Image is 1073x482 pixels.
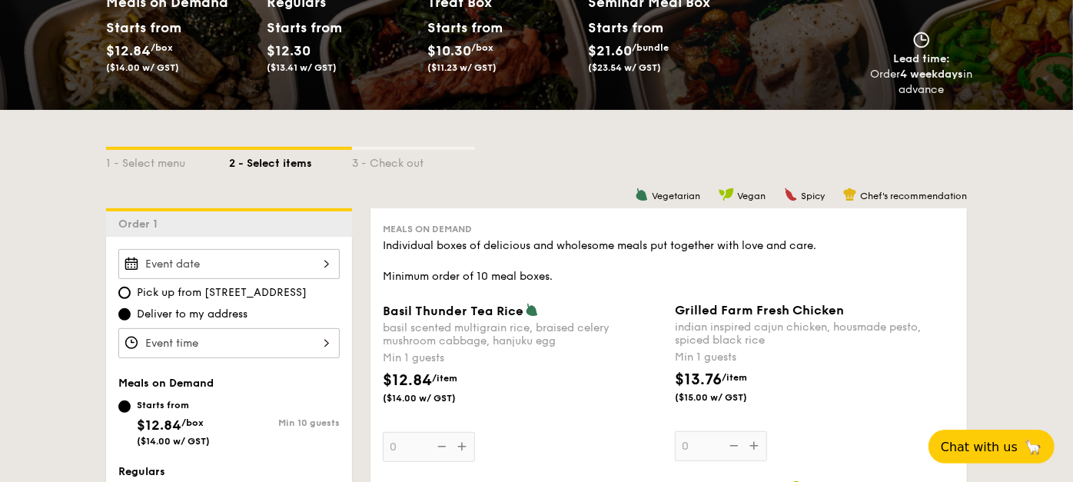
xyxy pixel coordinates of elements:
[383,321,663,347] div: basil scented multigrain rice, braised celery mushroom cabbage, hanjuku egg
[1024,438,1042,456] span: 🦙
[118,287,131,299] input: Pick up from [STREET_ADDRESS]
[910,32,933,48] img: icon-clock.2db775ea.svg
[137,436,210,447] span: ($14.00 w/ GST)
[118,465,165,478] span: Regulars
[870,67,973,98] div: Order in advance
[118,218,164,231] span: Order 1
[801,191,825,201] span: Spicy
[383,392,487,404] span: ($14.00 w/ GST)
[635,188,649,201] img: icon-vegetarian.fe4039eb.svg
[383,371,432,390] span: $12.84
[137,307,247,322] span: Deliver to my address
[893,52,950,65] span: Lead time:
[675,391,779,404] span: ($15.00 w/ GST)
[860,191,967,201] span: Chef's recommendation
[432,373,457,384] span: /item
[352,150,475,171] div: 3 - Check out
[118,328,340,358] input: Event time
[383,238,955,284] div: Individual boxes of delicious and wholesome meals put together with love and care. Minimum order ...
[632,42,669,53] span: /bundle
[427,62,497,73] span: ($11.23 w/ GST)
[588,16,663,39] div: Starts from
[267,42,311,59] span: $12.30
[675,303,844,317] span: Grilled Farm Fresh Chicken
[229,417,340,428] div: Min 10 guests
[151,42,173,53] span: /box
[675,371,722,389] span: $13.76
[471,42,493,53] span: /box
[652,191,700,201] span: Vegetarian
[383,351,663,366] div: Min 1 guests
[118,308,131,321] input: Deliver to my address
[737,191,766,201] span: Vegan
[118,249,340,279] input: Event date
[928,430,1055,464] button: Chat with us🦙
[229,150,352,171] div: 2 - Select items
[722,372,747,383] span: /item
[784,188,798,201] img: icon-spicy.37a8142b.svg
[427,16,496,39] div: Starts from
[267,62,337,73] span: ($13.41 w/ GST)
[843,188,857,201] img: icon-chef-hat.a58ddaea.svg
[118,377,214,390] span: Meals on Demand
[719,188,734,201] img: icon-vegan.f8ff3823.svg
[181,417,204,428] span: /box
[383,224,472,234] span: Meals on Demand
[383,304,523,318] span: Basil Thunder Tea Rice
[137,285,307,301] span: Pick up from [STREET_ADDRESS]
[427,42,471,59] span: $10.30
[267,16,335,39] div: Starts from
[137,399,210,411] div: Starts from
[106,42,151,59] span: $12.84
[588,62,661,73] span: ($23.54 w/ GST)
[901,68,964,81] strong: 4 weekdays
[675,350,955,365] div: Min 1 guests
[137,417,181,434] span: $12.84
[106,150,229,171] div: 1 - Select menu
[525,303,539,317] img: icon-vegetarian.fe4039eb.svg
[118,401,131,413] input: Starts from$12.84/box($14.00 w/ GST)Min 10 guests
[941,440,1018,454] span: Chat with us
[106,16,174,39] div: Starts from
[106,62,179,73] span: ($14.00 w/ GST)
[675,321,955,347] div: indian inspired cajun chicken, housmade pesto, spiced black rice
[588,42,632,59] span: $21.60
